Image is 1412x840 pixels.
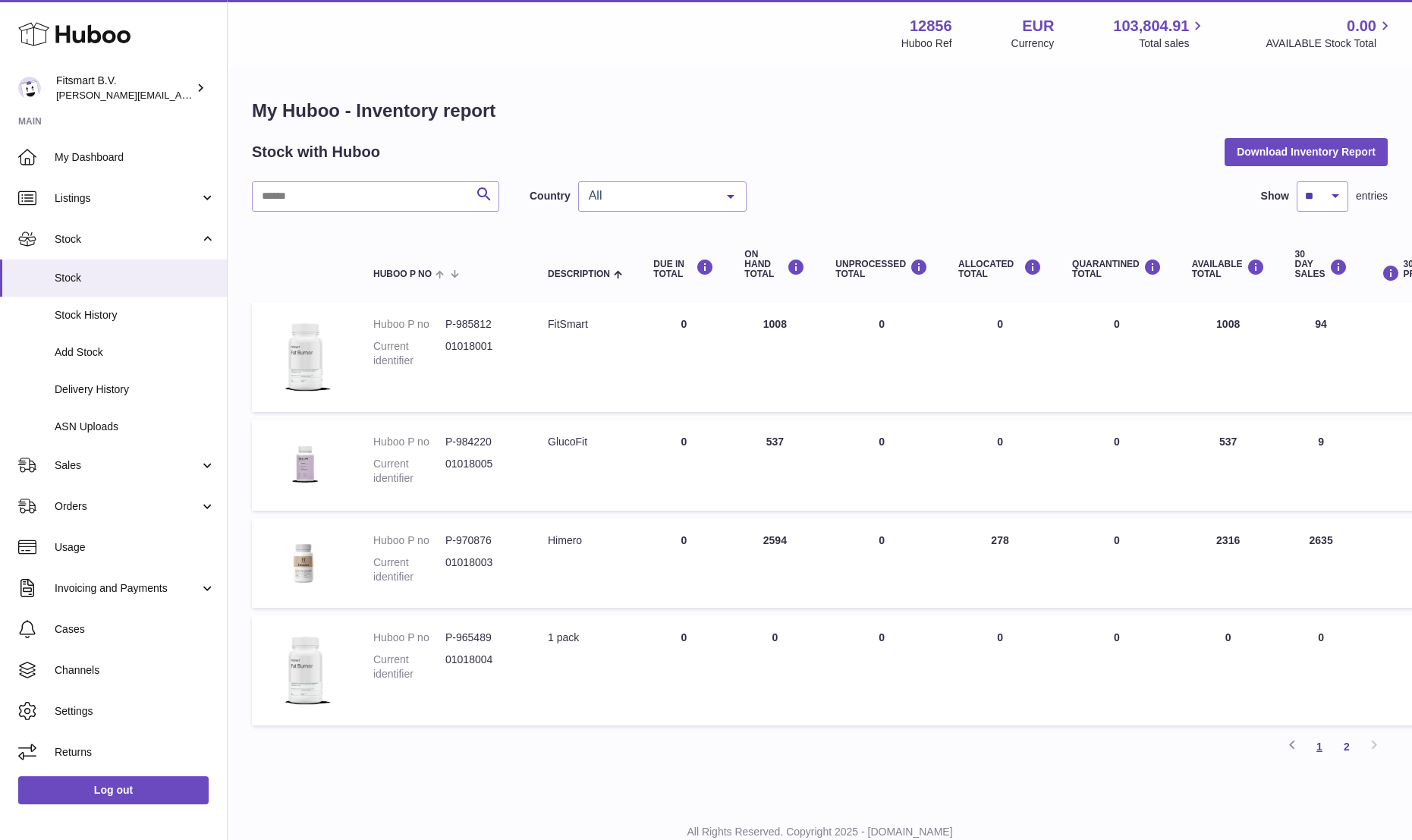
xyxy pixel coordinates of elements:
div: ON HAND Total [744,250,805,280]
div: FitSmart [548,317,623,332]
span: entries [1356,189,1388,203]
span: Stock [55,232,200,247]
td: 0 [820,615,943,725]
td: 0 [943,615,1057,725]
td: 9 [1280,420,1363,511]
td: 2635 [1280,518,1363,608]
span: Huboo P no [373,269,432,279]
td: 2316 [1177,518,1280,608]
p: All Rights Reserved. Copyright 2025 - [DOMAIN_NAME] [240,825,1400,839]
td: 0 [638,302,729,412]
td: 0 [1177,615,1280,725]
a: 0.00 AVAILABLE Stock Total [1266,16,1394,51]
td: 1008 [729,302,820,412]
td: 2594 [729,518,820,608]
span: 0 [1114,318,1120,330]
div: UNPROCESSED Total [835,259,928,279]
td: 0 [820,302,943,412]
span: My Dashboard [55,150,215,165]
div: DUE IN TOTAL [653,259,714,279]
h1: My Huboo - Inventory report [252,99,1388,123]
span: Description [548,269,610,279]
td: 0 [943,302,1057,412]
dd: 01018004 [445,653,517,681]
label: Show [1261,189,1289,203]
span: ASN Uploads [55,420,215,434]
dd: 01018005 [445,457,517,486]
strong: EUR [1022,16,1054,36]
dd: 01018003 [445,555,517,584]
dd: P-985812 [445,317,517,332]
div: 1 pack [548,631,623,645]
span: Usage [55,540,215,555]
span: Orders [55,499,200,514]
span: 0 [1114,534,1120,546]
span: Add Stock [55,345,215,360]
td: 0 [729,615,820,725]
td: 0 [820,518,943,608]
div: GlucoFit [548,435,623,449]
span: Total sales [1139,36,1206,51]
td: 537 [729,420,820,511]
dt: Current identifier [373,653,445,681]
dt: Huboo P no [373,631,445,645]
div: Himero [548,533,623,548]
td: 0 [820,420,943,511]
dt: Huboo P no [373,317,445,332]
button: Download Inventory Report [1225,138,1388,165]
td: 1008 [1177,302,1280,412]
div: Fitsmart B.V. [56,74,193,102]
dt: Huboo P no [373,435,445,449]
img: product image [267,631,343,706]
img: jonathan@leaderoo.com [18,77,41,99]
span: Settings [55,704,215,719]
dd: P-984220 [445,435,517,449]
div: 30 DAY SALES [1295,250,1348,280]
img: product image [267,317,343,393]
a: 2 [1333,733,1360,760]
span: Delivery History [55,382,215,397]
img: product image [267,533,343,589]
span: Channels [55,663,215,678]
dt: Current identifier [373,457,445,486]
span: 0.00 [1347,16,1376,36]
dt: Current identifier [373,339,445,368]
span: Stock [55,271,215,285]
h2: Stock with Huboo [252,142,380,162]
a: 1 [1306,733,1333,760]
span: Cases [55,622,215,637]
a: 103,804.91 Total sales [1113,16,1206,51]
span: [PERSON_NAME][EMAIL_ADDRESS][DOMAIN_NAME] [56,89,304,101]
td: 0 [638,518,729,608]
div: QUARANTINED Total [1072,259,1162,279]
td: 537 [1177,420,1280,511]
div: Currency [1011,36,1055,51]
dt: Huboo P no [373,533,445,548]
span: Stock History [55,308,215,322]
dd: 01018001 [445,339,517,368]
td: 0 [1280,615,1363,725]
td: 278 [943,518,1057,608]
span: 103,804.91 [1113,16,1189,36]
img: product image [267,435,343,492]
span: AVAILABLE Stock Total [1266,36,1394,51]
td: 0 [638,615,729,725]
div: ALLOCATED Total [958,259,1042,279]
dd: P-970876 [445,533,517,548]
label: Country [530,189,571,203]
span: 0 [1114,436,1120,448]
span: All [585,188,715,203]
td: 0 [943,420,1057,511]
a: Log out [18,776,209,804]
dd: P-965489 [445,631,517,645]
span: Invoicing and Payments [55,581,200,596]
dt: Current identifier [373,555,445,584]
div: AVAILABLE Total [1192,259,1265,279]
span: 0 [1114,631,1120,643]
strong: 12856 [910,16,952,36]
span: Returns [55,745,215,760]
td: 94 [1280,302,1363,412]
span: Sales [55,458,200,473]
div: Huboo Ref [901,36,952,51]
span: Listings [55,191,200,206]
